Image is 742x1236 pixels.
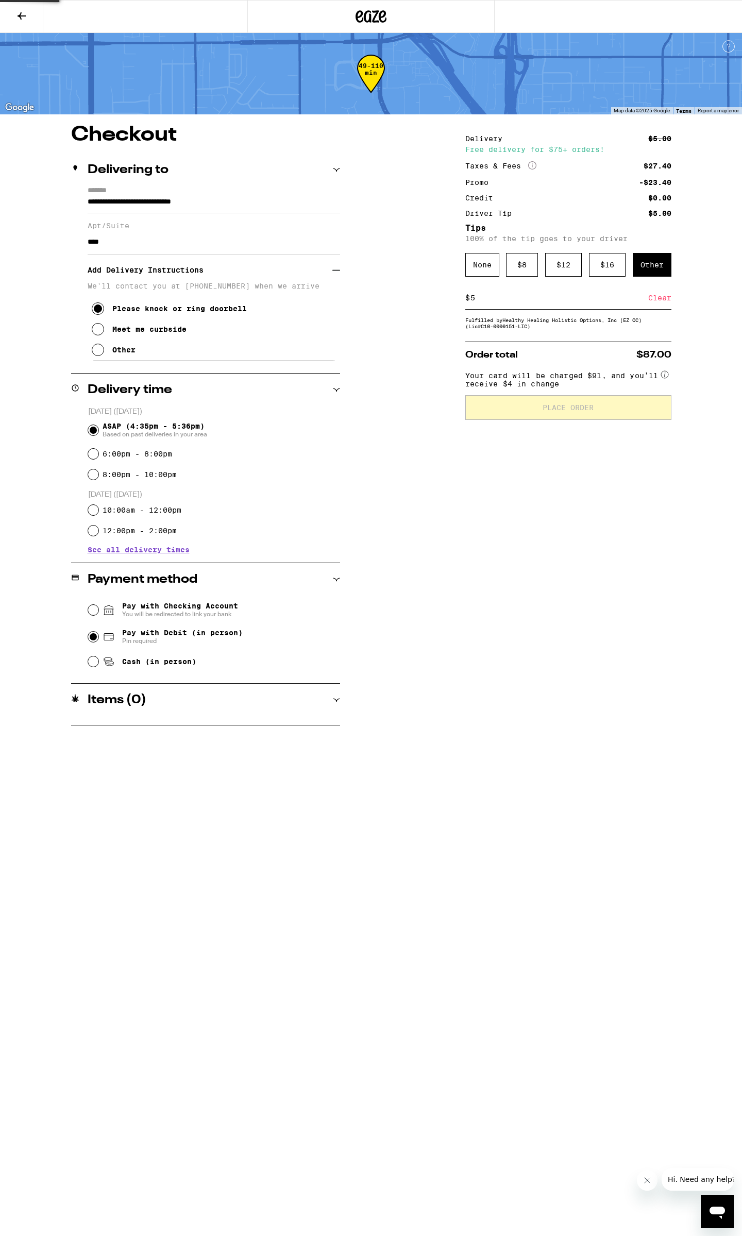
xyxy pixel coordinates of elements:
div: 49-110 min [357,62,385,101]
div: Promo [465,179,496,186]
div: Driver Tip [465,210,519,217]
input: 0 [470,293,648,302]
button: See all delivery times [88,546,190,553]
h2: Items ( 0 ) [88,694,146,706]
span: Order total [465,350,518,360]
p: [DATE] ([DATE]) [88,490,340,500]
iframe: Button to launch messaging window [701,1195,734,1228]
span: Cash (in person) [122,657,196,666]
div: Clear [648,286,671,309]
a: Terms [676,108,692,114]
div: Delivery [465,135,510,142]
h5: Tips [465,224,671,232]
span: Place Order [543,404,594,411]
div: Please knock or ring doorbell [112,304,247,313]
h1: Checkout [71,125,340,145]
div: $5.00 [648,135,671,142]
h2: Delivering to [88,164,168,176]
div: $ 16 [589,253,626,277]
img: Google [3,101,37,114]
div: $5.00 [648,210,671,217]
span: ASAP (4:35pm - 5:36pm) [103,422,207,438]
div: $ 12 [545,253,582,277]
iframe: Close message [637,1170,657,1191]
label: Apt/Suite [88,222,340,230]
div: Fulfilled by Healthy Healing Holistic Options, Inc (EZ OC) (Lic# C10-0000151-LIC ) [465,317,671,329]
p: We'll contact you at [PHONE_NUMBER] when we arrive [88,282,340,290]
div: Free delivery for $75+ orders! [465,146,671,153]
div: $0.00 [648,194,671,201]
h2: Delivery time [88,384,172,396]
div: Credit [465,194,500,201]
div: $27.40 [644,162,671,170]
label: 12:00pm - 2:00pm [103,527,177,535]
span: Hi. Need any help? [6,7,74,15]
span: Pay with Debit (in person) [122,629,243,637]
span: Map data ©2025 Google [614,108,670,113]
label: 6:00pm - 8:00pm [103,450,172,458]
div: $ 8 [506,253,538,277]
button: Place Order [465,395,671,420]
span: You will be redirected to link your bank [122,610,238,618]
button: Other [92,340,136,360]
div: Meet me curbside [112,325,187,333]
label: 8:00pm - 10:00pm [103,470,177,479]
div: $ [465,286,470,309]
a: Open this area in Google Maps (opens a new window) [3,101,37,114]
div: None [465,253,499,277]
span: Your card will be charged $91, and you’ll receive $4 in change [465,368,659,388]
div: -$23.40 [639,179,671,186]
label: 10:00am - 12:00pm [103,506,181,514]
button: Please knock or ring doorbell [92,298,247,319]
iframe: Message from company [662,1168,734,1191]
p: 100% of the tip goes to your driver [465,234,671,243]
h3: Add Delivery Instructions [88,258,332,282]
div: Other [112,346,136,354]
h2: Payment method [88,573,197,586]
span: Pay with Checking Account [122,602,238,618]
button: Meet me curbside [92,319,187,340]
div: Other [633,253,671,277]
span: Based on past deliveries in your area [103,430,207,438]
p: [DATE] ([DATE]) [88,407,340,417]
span: Pin required [122,637,243,645]
div: Taxes & Fees [465,161,536,171]
span: $87.00 [636,350,671,360]
a: Report a map error [698,108,739,113]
